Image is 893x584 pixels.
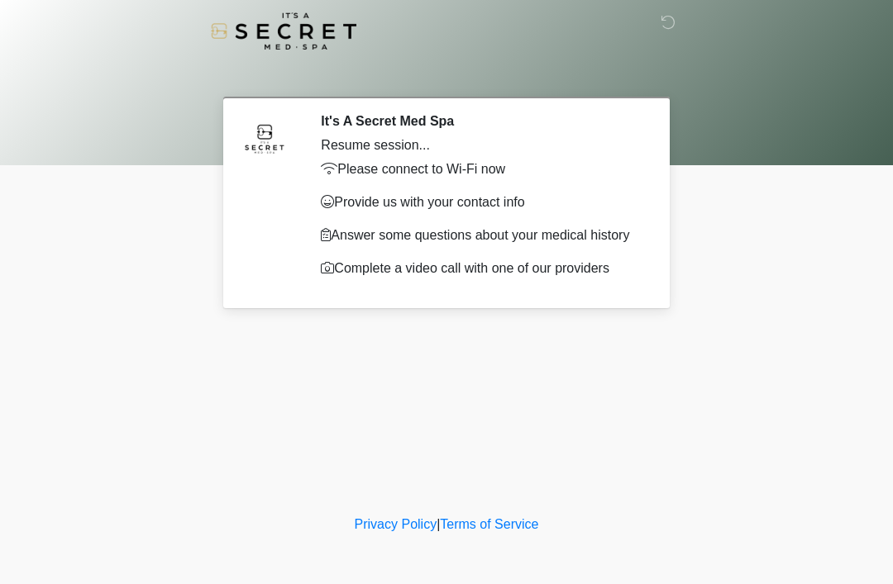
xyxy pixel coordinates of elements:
p: Answer some questions about your medical history [321,226,641,245]
p: Please connect to Wi-Fi now [321,159,641,179]
a: Privacy Policy [355,517,437,531]
p: Complete a video call with one of our providers [321,259,641,278]
h2: It's A Secret Med Spa [321,113,641,129]
a: | [437,517,440,531]
img: Agent Avatar [240,113,289,163]
div: Resume session... [321,135,641,155]
img: It's A Secret Med Spa Logo [211,12,356,50]
a: Terms of Service [440,517,538,531]
h1: ‎ ‎ [215,59,678,90]
p: Provide us with your contact info [321,192,641,212]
